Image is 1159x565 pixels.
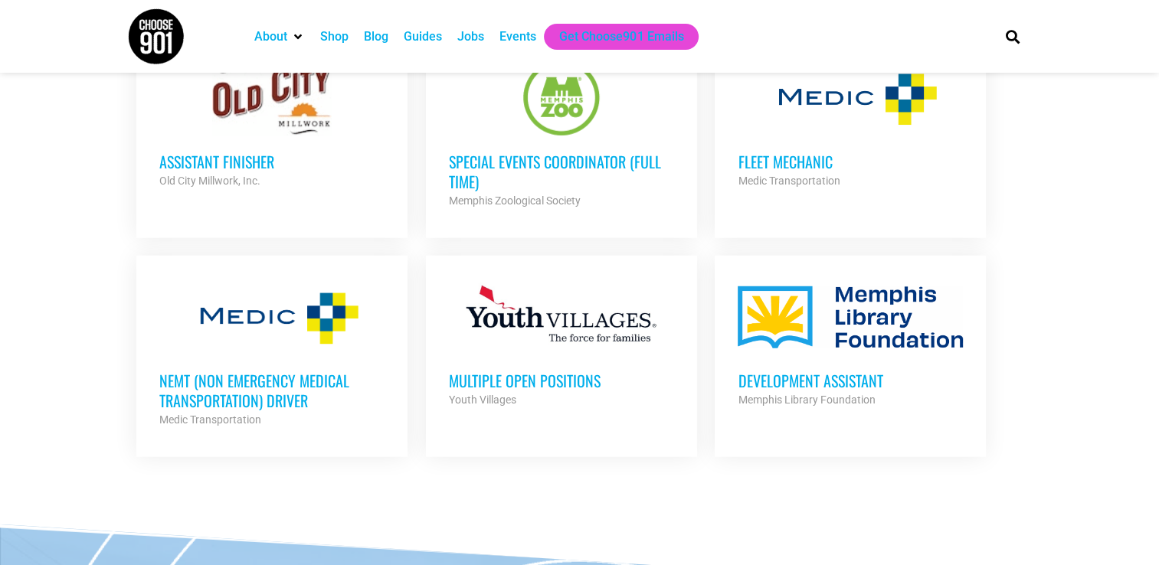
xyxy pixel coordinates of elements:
[247,24,313,50] div: About
[559,28,683,46] a: Get Choose901 Emails
[1000,24,1025,49] div: Search
[457,28,484,46] a: Jobs
[426,37,697,233] a: Special Events Coordinator (Full Time) Memphis Zoological Society
[136,256,408,452] a: NEMT (Non Emergency Medical Transportation) Driver Medic Transportation
[254,28,287,46] a: About
[136,37,408,213] a: Assistant Finisher Old City Millwork, Inc.
[738,394,875,406] strong: Memphis Library Foundation
[426,256,697,432] a: Multiple Open Positions Youth Villages
[738,371,963,390] h3: Development Assistant
[404,28,442,46] a: Guides
[449,152,674,191] h3: Special Events Coordinator (Full Time)
[159,175,260,187] strong: Old City Millwork, Inc.
[449,394,516,406] strong: Youth Villages
[159,371,385,410] h3: NEMT (Non Emergency Medical Transportation) Driver
[320,28,349,46] a: Shop
[715,256,986,432] a: Development Assistant Memphis Library Foundation
[159,152,385,171] h3: Assistant Finisher
[364,28,388,46] a: Blog
[247,24,979,50] nav: Main nav
[738,175,840,187] strong: Medic Transportation
[738,152,963,171] h3: Fleet Mechanic
[449,194,581,207] strong: Memphis Zoological Society
[499,28,536,46] a: Events
[715,37,986,213] a: Fleet Mechanic Medic Transportation
[159,413,261,426] strong: Medic Transportation
[449,371,674,390] h3: Multiple Open Positions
